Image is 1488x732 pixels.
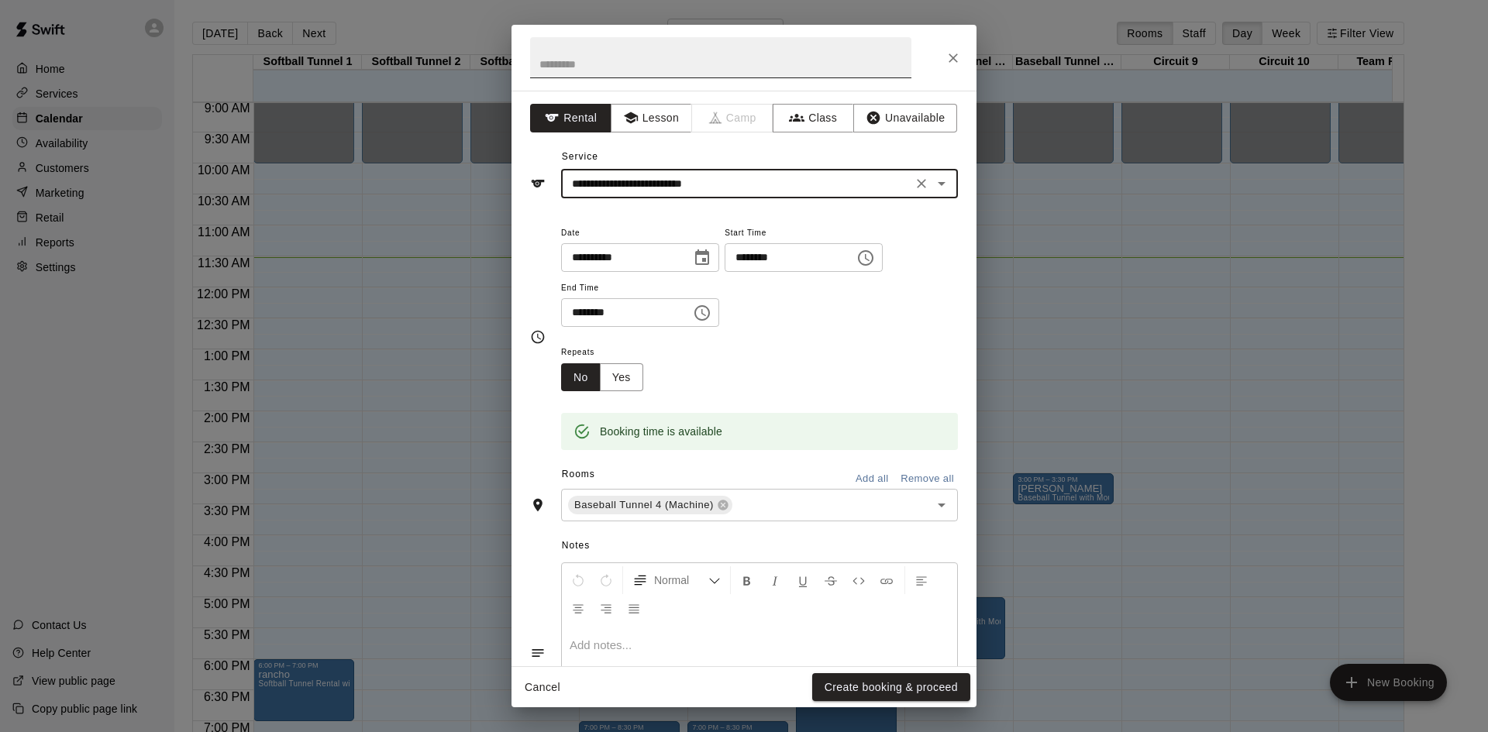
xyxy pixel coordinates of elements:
[530,497,546,513] svg: Rooms
[687,297,718,328] button: Choose time, selected time is 12:00 PM
[853,104,957,132] button: Unavailable
[818,566,844,594] button: Format Strikethrough
[561,223,719,244] span: Date
[561,363,601,392] button: No
[565,594,591,622] button: Center Align
[621,594,647,622] button: Justify Align
[593,594,619,622] button: Right Align
[561,342,656,363] span: Repeats
[611,104,692,132] button: Lesson
[568,497,720,513] span: Baseball Tunnel 4 (Machine)
[562,469,595,479] span: Rooms
[561,363,643,392] div: outlined button group
[562,151,598,162] span: Service
[565,566,591,594] button: Undo
[725,223,883,244] span: Start Time
[568,496,732,514] div: Baseball Tunnel 4 (Machine)
[600,363,643,392] button: Yes
[790,566,816,594] button: Format Underline
[734,566,760,594] button: Format Bold
[846,566,872,594] button: Insert Code
[812,673,970,702] button: Create booking & proceed
[600,418,722,445] div: Booking time is available
[911,173,932,194] button: Clear
[773,104,854,132] button: Class
[687,242,718,273] button: Choose date, selected date is Sep 16, 2025
[897,467,958,491] button: Remove all
[530,104,611,132] button: Rental
[626,566,727,594] button: Formatting Options
[530,329,546,345] svg: Timing
[873,566,900,594] button: Insert Link
[939,44,967,72] button: Close
[561,278,719,299] span: End Time
[562,534,958,558] span: Notes
[931,494,952,516] button: Open
[593,566,619,594] button: Redo
[847,467,897,491] button: Add all
[654,572,708,588] span: Normal
[692,104,773,132] span: Camps can only be created in the Services page
[908,566,935,594] button: Left Align
[530,645,546,661] svg: Notes
[518,673,567,702] button: Cancel
[931,173,952,194] button: Open
[530,176,546,191] svg: Service
[762,566,788,594] button: Format Italics
[850,242,881,273] button: Choose time, selected time is 11:30 AM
